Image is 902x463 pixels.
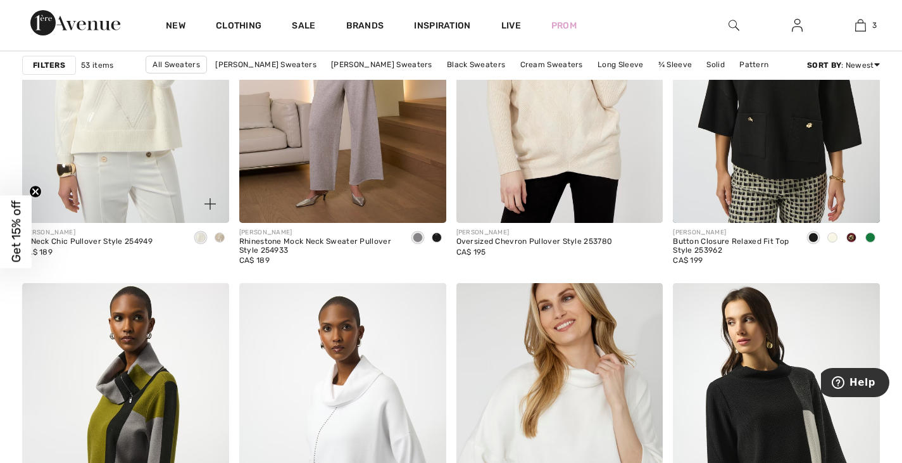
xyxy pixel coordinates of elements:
span: Inspiration [414,20,470,34]
a: ¾ Sleeve [652,56,698,73]
button: Close teaser [29,185,42,198]
a: Live [501,19,521,32]
div: Black [427,228,446,249]
iframe: Opens a widget where you can find more information [821,368,889,400]
div: Grey melange [408,228,427,249]
div: Winter White [191,228,210,249]
a: Brands [346,20,384,34]
span: CA$ 189 [22,248,53,257]
a: [PERSON_NAME] Sweaters [325,56,439,73]
a: All Sweaters [146,56,207,73]
span: CA$ 199 [673,256,703,265]
img: My Info [792,18,803,33]
div: Oversized Chevron Pullover Style 253780 [456,238,613,246]
span: CA$ 195 [456,248,486,257]
div: [PERSON_NAME] [673,228,794,238]
img: plus_v2.svg [204,198,216,210]
div: Button Closure Relaxed Fit Top Style 253962 [673,238,794,255]
div: [PERSON_NAME] [22,228,153,238]
div: V-Neck Chic Pullover Style 254949 [22,238,153,246]
span: Get 15% off [9,201,23,263]
div: Merlot [842,228,861,249]
strong: Filters [33,60,65,71]
span: 53 items [81,60,113,71]
div: Winter White [823,228,842,249]
a: Long Sleeve [591,56,649,73]
a: Cream Sweaters [514,56,589,73]
a: Clothing [216,20,261,34]
a: Pattern [733,56,775,73]
a: Solid [700,56,731,73]
img: 1ère Avenue [30,10,120,35]
span: 3 [872,20,877,31]
img: My Bag [855,18,866,33]
div: Artichoke [861,228,880,249]
div: [PERSON_NAME] [239,228,398,238]
span: CA$ 189 [239,256,270,265]
div: [PERSON_NAME] [456,228,613,238]
img: search the website [729,18,739,33]
div: Rhinestone Mock Neck Sweater Pullover Style 254933 [239,238,398,255]
a: Sign In [782,18,813,34]
a: New [166,20,185,34]
div: Oyster [210,228,229,249]
a: 3 [829,18,891,33]
div: Black [804,228,823,249]
a: [PERSON_NAME] Sweaters [209,56,323,73]
a: Sale [292,20,315,34]
div: : Newest [807,60,880,71]
a: Black Sweaters [441,56,511,73]
a: Prom [551,19,577,32]
strong: Sort By [807,61,841,70]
